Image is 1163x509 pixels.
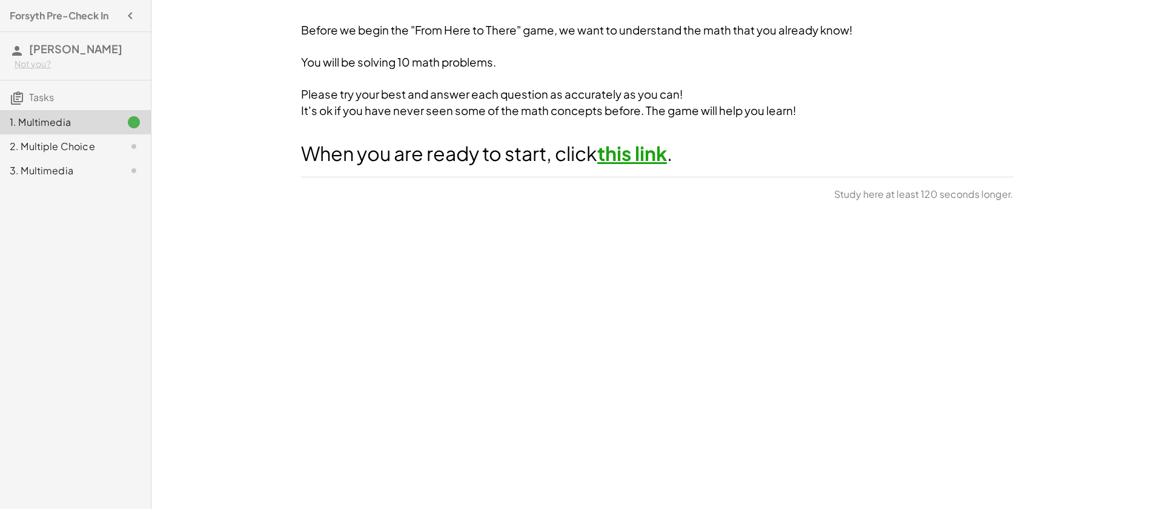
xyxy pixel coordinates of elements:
[10,8,108,23] h4: Forsyth Pre-Check In
[301,55,496,69] span: You will be solving 10 math problems.
[301,103,796,117] span: It's ok if you have never seen some of the math concepts before. The game will help you learn!
[301,141,597,165] span: When you are ready to start, click
[29,91,54,103] span: Tasks
[10,115,107,130] div: 1. Multimedia
[127,163,141,178] i: Task not started.
[301,23,852,37] span: Before we begin the "From Here to There" game, we want to understand the math that you already know!
[10,139,107,154] div: 2. Multiple Choice
[127,115,141,130] i: Task finished.
[834,187,1013,202] span: Study here at least 120 seconds longer.
[667,141,672,165] span: .
[597,141,667,165] a: this link
[127,139,141,154] i: Task not started.
[15,58,141,70] div: Not you?
[10,163,107,178] div: 3. Multimedia
[29,42,122,56] span: [PERSON_NAME]
[301,87,683,101] span: Please try your best and answer each question as accurately as you can!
